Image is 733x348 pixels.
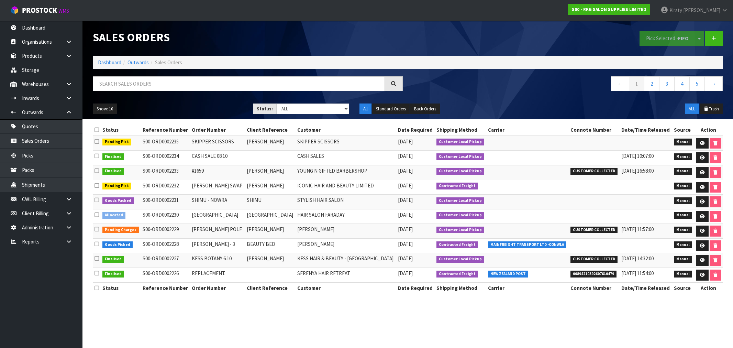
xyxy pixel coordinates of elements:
[569,283,620,294] th: Connote Number
[102,197,134,204] span: Goods Packed
[570,227,618,233] span: CUSTOMER COLLECTED
[674,183,692,189] span: Manual
[190,253,245,268] td: KESS BOTANY 6.10
[436,168,484,175] span: Customer Local Pickup
[102,168,124,175] span: Finalised
[190,224,245,239] td: [PERSON_NAME] POLE
[436,153,484,160] span: Customer Local Pickup
[58,8,69,14] small: WMS
[245,136,296,151] td: [PERSON_NAME]
[398,211,413,218] span: [DATE]
[672,283,694,294] th: Source
[102,227,139,233] span: Pending Charges
[141,209,190,224] td: S00-ORD0002230
[396,283,435,294] th: Date Required
[488,241,566,248] span: MAINFREIGHT TRANSPORT LTD -CONWLA
[141,124,190,135] th: Reference Number
[141,283,190,294] th: Reference Number
[674,76,690,91] a: 4
[296,283,396,294] th: Customer
[674,256,692,263] span: Manual
[644,76,659,91] a: 2
[296,209,396,224] td: HAIR SALON FARADAY
[296,268,396,283] td: SERENYA HAIR RETREAT
[296,136,396,151] td: SKIPPER SCISSORS
[398,241,413,247] span: [DATE]
[398,255,413,262] span: [DATE]
[102,271,124,278] span: Finalised
[245,165,296,180] td: [PERSON_NAME]
[141,268,190,283] td: S00-ORD0002226
[436,139,484,145] span: Customer Local Pickup
[436,241,478,248] span: Contracted Freight
[621,255,654,262] span: [DATE] 14:32:00
[190,136,245,151] td: SKIPPER SCISSORS
[621,167,654,174] span: [DATE] 16:58:00
[700,104,723,115] button: Trash
[569,124,620,135] th: Connote Number
[685,104,699,115] button: ALL
[570,168,618,175] span: CUSTOMER COLLECTED
[296,124,396,135] th: Customer
[372,104,410,115] button: Standard Orders
[245,180,296,195] td: [PERSON_NAME]
[102,183,131,189] span: Pending Pick
[296,151,396,165] td: CASH SALES
[102,256,124,263] span: Finalised
[141,165,190,180] td: S00-ORD0002233
[672,124,694,135] th: Source
[141,195,190,209] td: S00-ORD0002231
[93,76,385,91] input: Search sales orders
[570,271,617,278] span: 00894210392607610479
[694,283,723,294] th: Action
[674,241,692,248] span: Manual
[436,197,484,204] span: Customer Local Pickup
[190,268,245,283] td: REPLACEMENT.
[359,104,371,115] button: All
[396,124,435,135] th: Date Required
[257,106,273,112] strong: Status:
[245,224,296,239] td: [PERSON_NAME]
[296,238,396,253] td: [PERSON_NAME]
[629,76,644,91] a: 1
[141,151,190,165] td: S00-ORD0002234
[486,283,569,294] th: Carrier
[245,238,296,253] td: BEAUTY BED
[296,224,396,239] td: [PERSON_NAME]
[141,238,190,253] td: S00-ORD0002228
[436,227,484,233] span: Customer Local Pickup
[296,165,396,180] td: YOUNG N GIFTED BARBERSHOP
[486,124,569,135] th: Carrier
[245,209,296,224] td: [GEOGRAPHIC_DATA]
[621,153,654,159] span: [DATE] 10:07:00
[611,76,629,91] a: ←
[689,76,705,91] a: 5
[674,271,692,278] span: Manual
[102,212,125,219] span: Allocated
[141,253,190,268] td: S00-ORD0002227
[674,153,692,160] span: Manual
[674,227,692,233] span: Manual
[435,124,486,135] th: Shipping Method
[102,153,124,160] span: Finalised
[398,167,413,174] span: [DATE]
[674,139,692,145] span: Manual
[398,226,413,232] span: [DATE]
[398,270,413,276] span: [DATE]
[621,226,654,232] span: [DATE] 11:57:00
[190,124,245,135] th: Order Number
[190,165,245,180] td: #1659
[190,180,245,195] td: [PERSON_NAME] SWAP
[570,256,618,263] span: CUSTOMER COLLECTED
[101,283,141,294] th: Status
[245,124,296,135] th: Client Reference
[621,270,654,276] span: [DATE] 11:54:00
[22,6,57,15] span: ProStock
[141,224,190,239] td: S00-ORD0002229
[620,283,672,294] th: Date/Time Released
[93,31,403,44] h1: Sales Orders
[245,253,296,268] td: [PERSON_NAME]
[640,31,695,46] button: Pick Selected -FIFO
[674,212,692,219] span: Manual
[620,124,672,135] th: Date/Time Released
